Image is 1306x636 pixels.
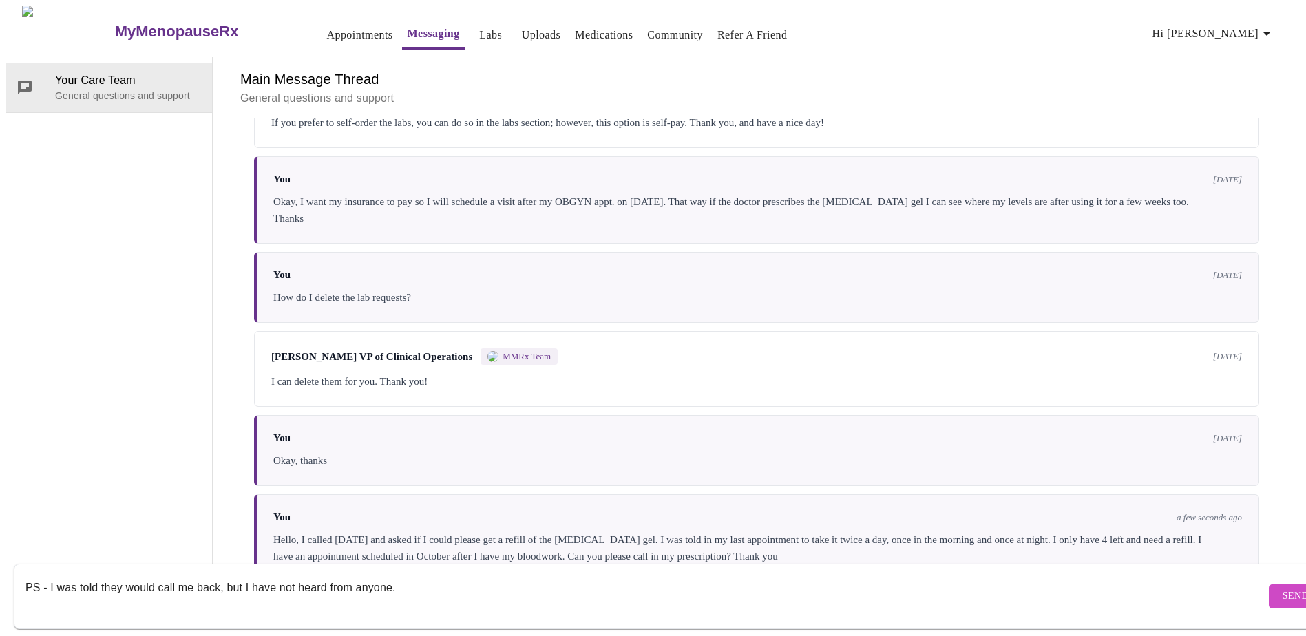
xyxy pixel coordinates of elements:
[1213,351,1242,362] span: [DATE]
[22,6,113,57] img: MyMenopauseRx Logo
[326,25,392,45] a: Appointments
[402,20,465,50] button: Messaging
[569,21,638,49] button: Medications
[240,90,1273,107] p: General questions and support
[273,193,1242,226] div: Okay, I want my insurance to pay so I will schedule a visit after my OBGYN appt. on [DATE]. That ...
[503,351,551,362] span: MMRx Team
[469,21,513,49] button: Labs
[6,63,212,112] div: Your Care TeamGeneral questions and support
[647,25,703,45] a: Community
[273,452,1242,469] div: Okay, thanks
[55,72,201,89] span: Your Care Team
[273,511,291,523] span: You
[1152,24,1275,43] span: Hi [PERSON_NAME]
[273,432,291,444] span: You
[55,89,201,103] p: General questions and support
[516,21,567,49] button: Uploads
[487,351,498,362] img: MMRX
[717,25,788,45] a: Refer a Friend
[479,25,502,45] a: Labs
[25,574,1265,618] textarea: Send a message about your appointment
[240,68,1273,90] h6: Main Message Thread
[271,373,1242,390] div: I can delete them for you. Thank you!
[1213,270,1242,281] span: [DATE]
[1213,433,1242,444] span: [DATE]
[273,531,1242,564] div: Hello, I called [DATE] and asked if I could please get a refill of the [MEDICAL_DATA] gel. I was ...
[273,269,291,281] span: You
[321,21,398,49] button: Appointments
[1177,512,1242,523] span: a few seconds ago
[273,173,291,185] span: You
[522,25,561,45] a: Uploads
[408,24,460,43] a: Messaging
[115,23,239,41] h3: MyMenopauseRx
[271,351,472,363] span: [PERSON_NAME] VP of Clinical Operations
[575,25,633,45] a: Medications
[712,21,793,49] button: Refer a Friend
[273,289,1242,306] div: How do I delete the lab requests?
[642,21,708,49] button: Community
[113,8,293,56] a: MyMenopauseRx
[1213,174,1242,185] span: [DATE]
[1147,20,1281,47] button: Hi [PERSON_NAME]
